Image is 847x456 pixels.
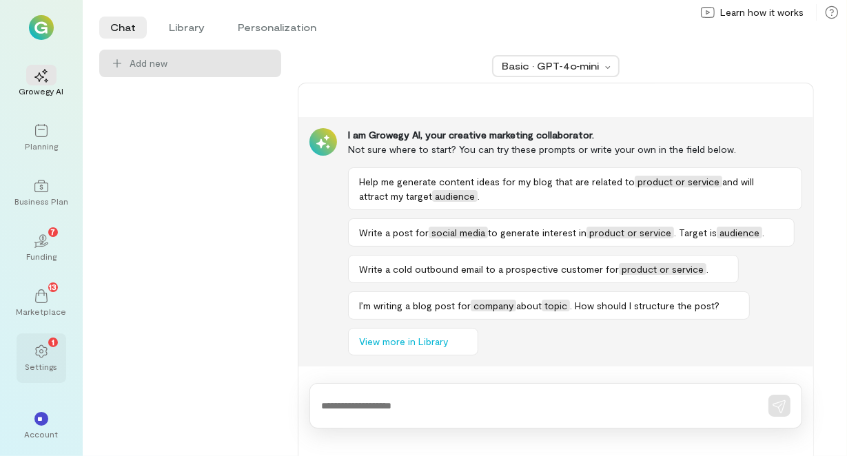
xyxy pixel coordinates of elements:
[52,335,54,348] span: 1
[130,56,270,70] span: Add new
[359,335,448,349] span: View more in Library
[348,128,802,142] div: I am Growegy AI, your creative marketing collaborator.
[17,333,66,383] a: Settings
[17,168,66,218] a: Business Plan
[570,300,720,311] span: . How should I structure the post?
[762,227,764,238] span: .
[429,227,488,238] span: social media
[19,85,64,96] div: Growegy AI
[635,176,722,187] span: product or service
[51,225,56,238] span: 7
[25,428,59,439] div: Account
[586,227,674,238] span: product or service
[348,255,739,283] button: Write a cold outbound email to a prospective customer forproduct or service.
[227,17,327,39] li: Personalization
[359,300,471,311] span: I’m writing a blog post for
[25,361,58,372] div: Settings
[706,263,708,275] span: .
[359,176,635,187] span: Help me generate content ideas for my blog that are related to
[26,251,57,262] div: Funding
[471,300,516,311] span: company
[348,218,795,247] button: Write a post forsocial mediato generate interest inproduct or service. Target isaudience.
[158,17,216,39] li: Library
[348,167,802,210] button: Help me generate content ideas for my blog that are related toproduct or serviceand will attract ...
[17,58,66,107] a: Growegy AI
[17,223,66,273] a: Funding
[50,280,57,293] span: 13
[99,17,147,39] li: Chat
[674,227,717,238] span: . Target is
[25,141,58,152] div: Planning
[17,278,66,328] a: Marketplace
[619,263,706,275] span: product or service
[542,300,570,311] span: topic
[348,328,478,355] button: View more in Library
[348,142,802,156] div: Not sure where to start? You can try these prompts or write your own in the field below.
[502,59,601,73] div: Basic · GPT‑4o‑mini
[348,291,750,320] button: I’m writing a blog post forcompanyabouttopic. How should I structure the post?
[478,190,480,202] span: .
[488,227,586,238] span: to generate interest in
[720,6,804,19] span: Learn how it works
[359,227,429,238] span: Write a post for
[432,190,478,202] span: audience
[516,300,542,311] span: about
[717,227,762,238] span: audience
[359,263,619,275] span: Write a cold outbound email to a prospective customer for
[14,196,68,207] div: Business Plan
[17,306,67,317] div: Marketplace
[17,113,66,163] a: Planning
